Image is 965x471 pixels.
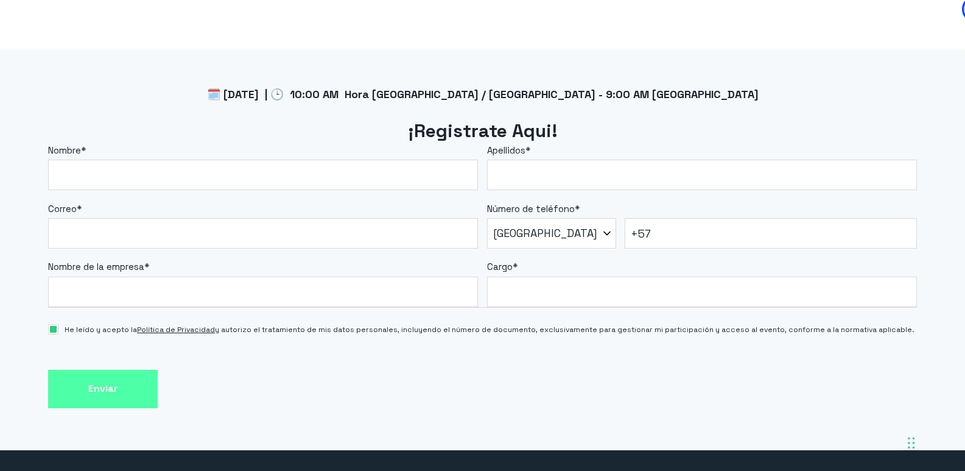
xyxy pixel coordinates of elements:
[48,119,917,144] h2: ¡Registrate Aqui!
[48,261,144,272] span: Nombre de la empresa
[48,324,58,335] input: He leído y acepto laPolítica de Privacidady autorizo el tratamiento de mis datos personales, incl...
[746,315,965,471] div: Widget de chat
[487,203,575,214] span: Número de teléfono
[137,325,215,335] a: Política de Privacidad
[487,144,525,156] span: Apellidos
[65,324,914,335] span: He leído y acepto la y autorizo el tratamiento de mis datos personales, incluyendo el número de d...
[48,144,81,156] span: Nombre
[48,370,158,408] input: Enviar
[908,425,915,461] div: Arrastrar
[487,261,513,272] span: Cargo
[48,203,77,214] span: Correo
[746,315,965,471] iframe: Chat Widget
[207,87,759,101] span: 🗓️ [DATE] | 🕒 10:00 AM Hora [GEOGRAPHIC_DATA] / [GEOGRAPHIC_DATA] - 9:00 AM [GEOGRAPHIC_DATA]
